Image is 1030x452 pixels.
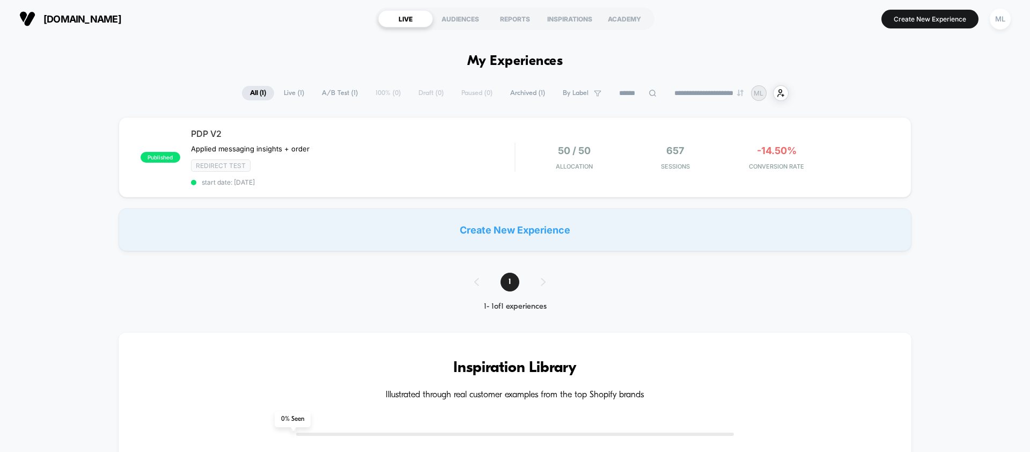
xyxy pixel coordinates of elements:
img: end [737,90,744,96]
button: [DOMAIN_NAME] [16,10,124,27]
span: 50 / 50 [558,145,591,156]
h1: My Experiences [467,54,563,69]
span: Archived ( 1 ) [502,86,553,100]
span: By Label [563,89,588,97]
span: published [141,152,180,163]
span: [DOMAIN_NAME] [43,13,121,25]
div: REPORTS [488,10,542,27]
span: Live ( 1 ) [276,86,312,100]
div: ML [990,9,1011,30]
p: ML [754,89,763,97]
span: CONVERSION RATE [729,163,825,170]
div: INSPIRATIONS [542,10,597,27]
div: 1 - 1 of 1 experiences [464,302,567,311]
div: LIVE [378,10,433,27]
span: 657 [666,145,684,156]
span: -14.50% [757,145,797,156]
span: A/B Test ( 1 ) [314,86,366,100]
div: AUDIENCES [433,10,488,27]
span: Sessions [628,163,724,170]
h3: Inspiration Library [151,360,879,377]
span: PDP V2 [191,128,514,139]
span: Redirect Test [191,159,251,172]
div: ACADEMY [597,10,652,27]
span: 0 % Seen [275,411,311,427]
span: Applied messaging insights + order [191,144,310,153]
div: Create New Experience [119,208,911,251]
span: 1 [501,273,519,291]
button: Create New Experience [881,10,979,28]
span: All ( 1 ) [242,86,274,100]
button: ML [987,8,1014,30]
img: Visually logo [19,11,35,27]
span: start date: [DATE] [191,178,514,186]
h4: Illustrated through real customer examples from the top Shopify brands [151,390,879,400]
span: Allocation [556,163,593,170]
